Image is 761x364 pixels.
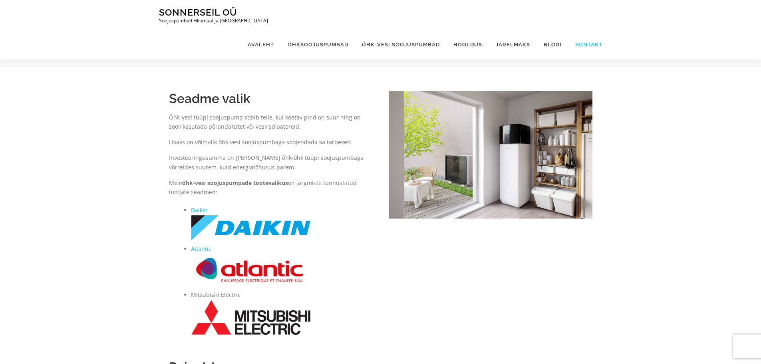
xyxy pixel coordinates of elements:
[182,179,288,187] strong: õhk-vesi soojuspumpade tootevalikus
[169,91,373,106] h2: Seadme valik
[191,290,373,335] li: Mitsubishi Electric
[169,113,373,132] p: Õhk-vesi tüüpi soojuspump sobib teile, kui köetav pind on suur ning on soov kasutada põrandakütet...
[355,30,447,60] a: Õhk-vesi soojuspumbad
[281,30,355,60] a: Õhksoojuspumbad
[191,245,211,253] a: Atlantic
[169,178,373,197] p: Meie on järgmiste tunnustatud tootjate seadmed:
[241,30,281,60] a: Avaleht
[389,91,592,219] img: Daikin-Altherma-heat-pump-Image-Dailkin
[169,153,373,172] p: Investeeringusumma on [PERSON_NAME] õhk-õhk tüüpi soojuspumbaga võrreldes suurem, kuid energiatõh...
[191,206,208,214] a: Daikin
[159,7,237,18] a: Sonnerseil OÜ
[537,30,568,60] a: Blogi
[489,30,537,60] a: Järelmaks
[447,30,489,60] a: Hooldus
[159,18,268,24] p: Soojuspumbad Hiiumaal ja [GEOGRAPHIC_DATA]
[568,30,602,60] a: Kontakt
[169,137,373,147] p: Lisaks on võimalik õhk-vesi soojuspumbaga soojendada ka tarbevett.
